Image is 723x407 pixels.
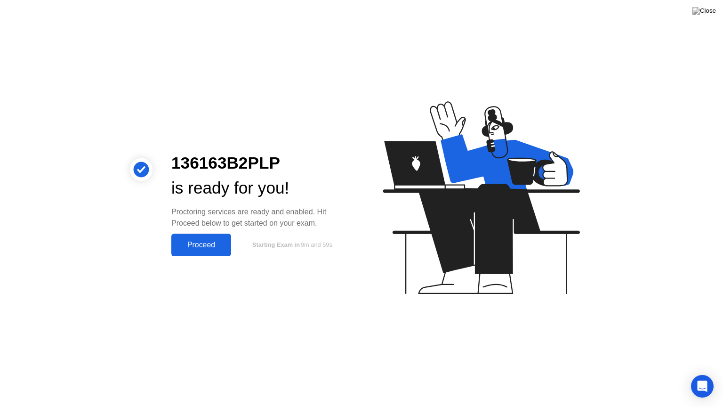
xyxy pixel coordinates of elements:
[692,7,716,15] img: Close
[171,151,346,176] div: 136163B2PLP
[301,241,332,248] span: 9m and 59s
[236,236,346,254] button: Starting Exam in9m and 59s
[171,176,346,201] div: is ready for you!
[171,206,346,229] div: Proctoring services are ready and enabled. Hit Proceed below to get started on your exam.
[691,375,714,398] div: Open Intercom Messenger
[174,241,228,249] div: Proceed
[171,234,231,256] button: Proceed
